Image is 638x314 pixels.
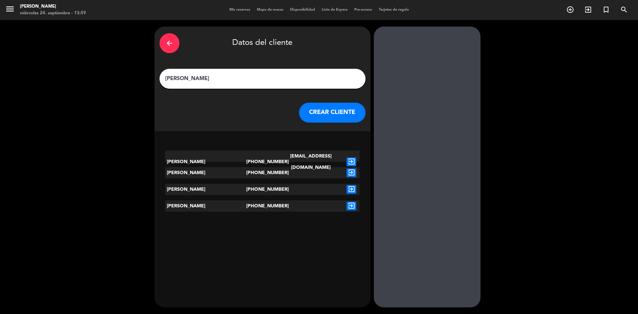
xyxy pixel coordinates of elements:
[246,167,279,178] div: [PHONE_NUMBER]
[620,6,628,14] i: search
[164,74,361,83] input: Escriba nombre, correo electrónico o número de teléfono...
[375,8,412,12] span: Tarjetas de regalo
[347,202,356,210] i: exit_to_app
[246,200,279,212] div: [PHONE_NUMBER]
[159,32,366,55] div: Datos del cliente
[287,8,318,12] span: Disponibilidad
[318,8,351,12] span: Lista de Espera
[165,200,246,212] div: [PERSON_NAME]
[347,185,356,194] i: exit_to_app
[246,151,279,173] div: [PHONE_NUMBER]
[602,6,610,14] i: turned_in_not
[165,167,246,178] div: [PERSON_NAME]
[299,103,366,123] button: CREAR CLIENTE
[347,157,356,166] i: exit_to_app
[5,4,15,16] button: menu
[347,168,356,177] i: exit_to_app
[20,10,86,17] div: miércoles 24. septiembre - 13:59
[351,8,375,12] span: Pre-acceso
[246,184,279,195] div: [PHONE_NUMBER]
[254,8,287,12] span: Mapa de mesas
[165,39,173,47] i: arrow_back
[165,184,246,195] div: [PERSON_NAME]
[278,151,343,173] div: [EMAIL_ADDRESS][DOMAIN_NAME]
[5,4,15,14] i: menu
[584,6,592,14] i: exit_to_app
[566,6,574,14] i: add_circle_outline
[165,151,246,173] div: [PERSON_NAME]
[226,8,254,12] span: Mis reservas
[20,3,86,10] div: [PERSON_NAME]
